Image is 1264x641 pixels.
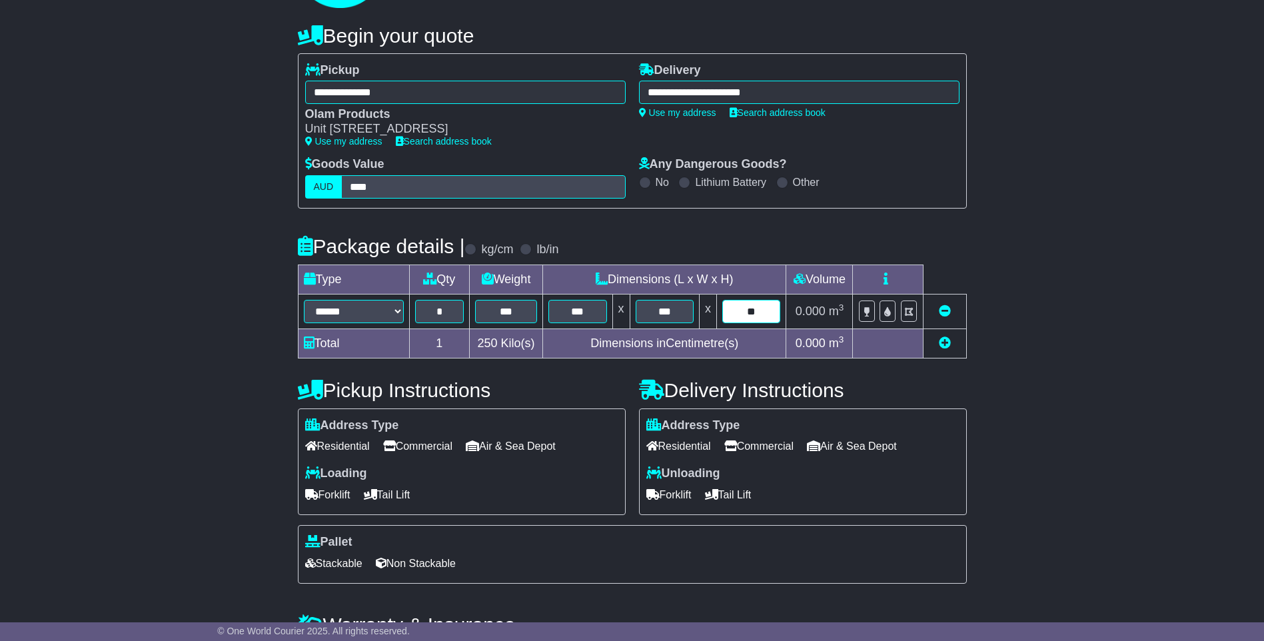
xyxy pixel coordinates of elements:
[646,436,711,456] span: Residential
[470,265,543,294] td: Weight
[364,484,410,505] span: Tail Lift
[646,418,740,433] label: Address Type
[839,303,844,313] sup: 3
[829,336,844,350] span: m
[839,334,844,344] sup: 3
[612,294,630,328] td: x
[298,265,409,294] td: Type
[305,175,342,199] label: AUD
[639,107,716,118] a: Use my address
[793,176,820,189] label: Other
[639,157,787,172] label: Any Dangerous Goods?
[829,305,844,318] span: m
[807,436,897,456] span: Air & Sea Depot
[298,379,626,401] h4: Pickup Instructions
[298,235,465,257] h4: Package details |
[305,553,362,574] span: Stackable
[298,328,409,358] td: Total
[478,336,498,350] span: 250
[298,614,967,636] h4: Warranty & Insurance
[383,436,452,456] span: Commercial
[305,535,352,550] label: Pallet
[796,336,826,350] span: 0.000
[470,328,543,358] td: Kilo(s)
[939,305,951,318] a: Remove this item
[705,484,752,505] span: Tail Lift
[305,418,399,433] label: Address Type
[305,466,367,481] label: Loading
[543,328,786,358] td: Dimensions in Centimetre(s)
[217,626,410,636] span: © One World Courier 2025. All rights reserved.
[639,379,967,401] h4: Delivery Instructions
[376,553,456,574] span: Non Stackable
[543,265,786,294] td: Dimensions (L x W x H)
[699,294,716,328] td: x
[396,136,492,147] a: Search address book
[481,243,513,257] label: kg/cm
[536,243,558,257] label: lb/in
[305,157,384,172] label: Goods Value
[656,176,669,189] label: No
[695,176,766,189] label: Lithium Battery
[305,136,382,147] a: Use my address
[646,484,692,505] span: Forklift
[298,25,967,47] h4: Begin your quote
[409,265,470,294] td: Qty
[305,484,350,505] span: Forklift
[646,466,720,481] label: Unloading
[786,265,853,294] td: Volume
[796,305,826,318] span: 0.000
[305,122,612,137] div: Unit [STREET_ADDRESS]
[639,63,701,78] label: Delivery
[730,107,826,118] a: Search address book
[305,436,370,456] span: Residential
[305,63,360,78] label: Pickup
[939,336,951,350] a: Add new item
[466,436,556,456] span: Air & Sea Depot
[409,328,470,358] td: 1
[724,436,794,456] span: Commercial
[305,107,612,122] div: Olam Products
